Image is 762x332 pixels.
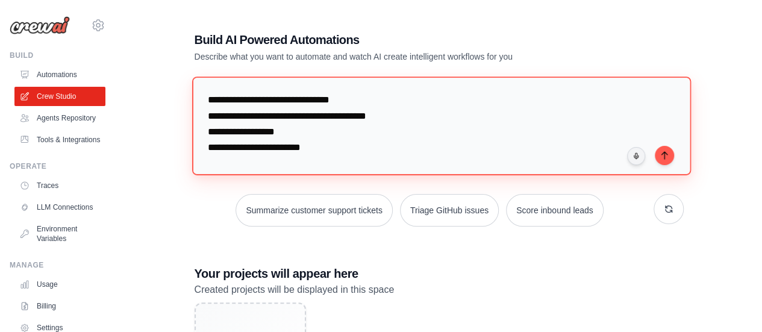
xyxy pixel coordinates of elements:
a: Billing [14,296,105,316]
a: Crew Studio [14,87,105,106]
div: Operate [10,161,105,171]
div: Manage [10,260,105,270]
p: Created projects will be displayed in this space [195,282,684,298]
a: Environment Variables [14,219,105,248]
img: Logo [10,16,70,34]
div: Build [10,51,105,60]
h3: Your projects will appear here [195,265,684,282]
button: Score inbound leads [506,194,604,227]
button: Summarize customer support tickets [236,194,392,227]
a: Usage [14,275,105,294]
p: Describe what you want to automate and watch AI create intelligent workflows for you [195,51,599,63]
button: Get new suggestions [654,194,684,224]
a: Traces [14,176,105,195]
button: Triage GitHub issues [400,194,499,227]
a: Agents Repository [14,108,105,128]
a: Automations [14,65,105,84]
a: LLM Connections [14,198,105,217]
a: Tools & Integrations [14,130,105,149]
h1: Build AI Powered Automations [195,31,599,48]
button: Click to speak your automation idea [627,147,645,165]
